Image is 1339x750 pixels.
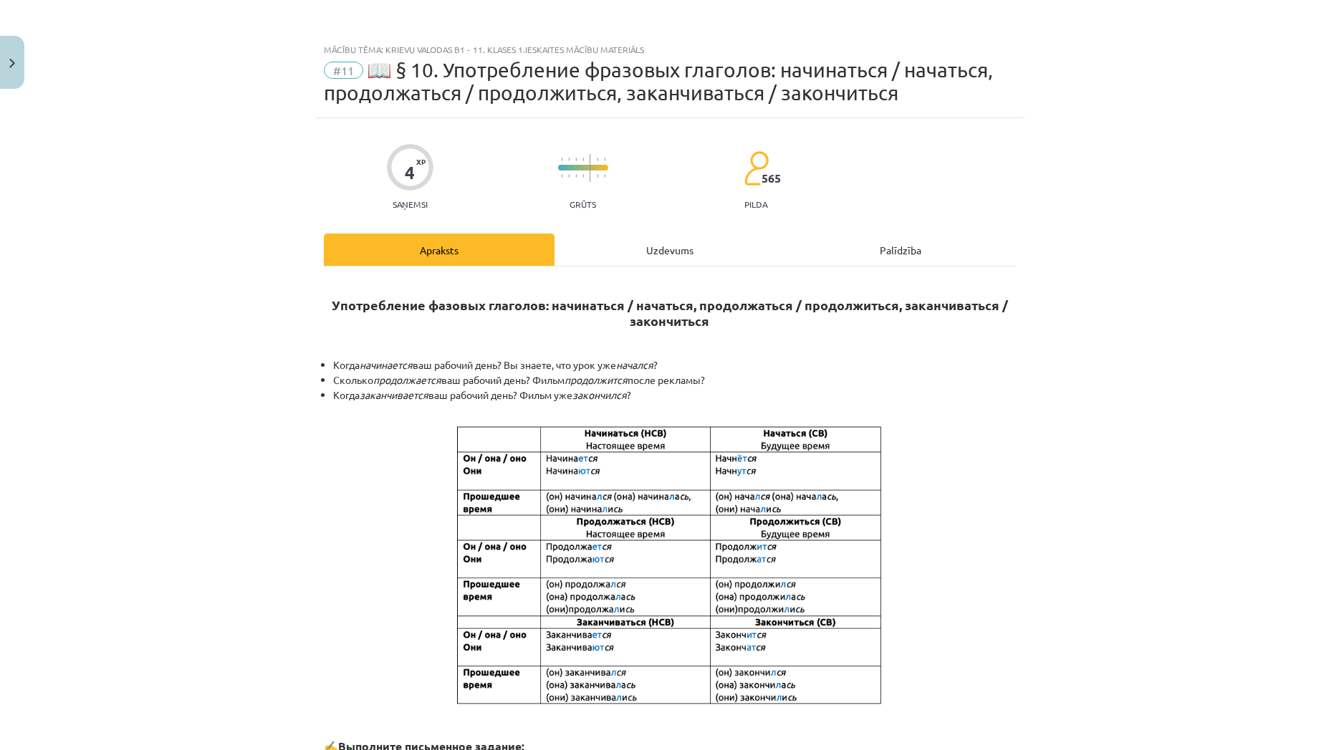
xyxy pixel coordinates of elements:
img: icon-short-line-57e1e144782c952c97e751825c79c345078a6d821885a25fce030b3d8c18986b.svg [604,174,605,178]
i: начался [616,358,653,371]
img: icon-short-line-57e1e144782c952c97e751825c79c345078a6d821885a25fce030b3d8c18986b.svg [575,158,577,161]
div: 4 [405,163,415,183]
li: Сколько ваш рабочий день? Фильм после рекламы? [333,372,1016,388]
img: students-c634bb4e5e11cddfef0936a35e636f08e4e9abd3cc4e673bd6f9a4125e45ecb1.svg [744,150,769,186]
p: Grūts [570,199,596,209]
i: продолжается [373,373,441,386]
img: icon-long-line-d9ea69661e0d244f92f715978eff75569469978d946b2353a9bb055b3ed8787d.svg [590,154,591,182]
div: Uzdevums [555,234,785,266]
i: закончился [572,388,627,401]
i: начинается [360,358,413,371]
i: продолжится [565,373,628,386]
i: заканчивается [360,388,428,401]
img: icon-short-line-57e1e144782c952c97e751825c79c345078a6d821885a25fce030b3d8c18986b.svg [597,174,598,178]
img: icon-close-lesson-0947bae3869378f0d4975bcd49f059093ad1ed9edebbc8119c70593378902aed.svg [9,59,15,68]
span: #11 [324,62,363,79]
div: Palīdzība [785,234,1016,266]
strong: Употребление фазовых глаголов: начинаться / начаться, продолжаться / продолжиться, заканчиваться ... [332,297,1008,329]
img: icon-short-line-57e1e144782c952c97e751825c79c345078a6d821885a25fce030b3d8c18986b.svg [582,158,584,161]
img: icon-short-line-57e1e144782c952c97e751825c79c345078a6d821885a25fce030b3d8c18986b.svg [561,174,562,178]
img: icon-short-line-57e1e144782c952c97e751825c79c345078a6d821885a25fce030b3d8c18986b.svg [597,158,598,161]
img: icon-short-line-57e1e144782c952c97e751825c79c345078a6d821885a25fce030b3d8c18986b.svg [568,158,570,161]
li: Когда ваш рабочий день? Фильм уже ? [333,388,1016,418]
p: pilda [744,199,767,209]
img: icon-short-line-57e1e144782c952c97e751825c79c345078a6d821885a25fce030b3d8c18986b.svg [568,174,570,178]
img: icon-short-line-57e1e144782c952c97e751825c79c345078a6d821885a25fce030b3d8c18986b.svg [575,174,577,178]
p: Saņemsi [387,199,433,209]
img: icon-short-line-57e1e144782c952c97e751825c79c345078a6d821885a25fce030b3d8c18986b.svg [604,158,605,161]
div: Mācību tēma: Krievu valodas b1 - 11. klases 1.ieskaites mācību materiāls [324,44,1016,54]
span: XP [416,158,426,165]
img: icon-short-line-57e1e144782c952c97e751825c79c345078a6d821885a25fce030b3d8c18986b.svg [582,174,584,178]
li: Когда ваш рабочий день? Вы знаете, что урок уже ? [333,357,1016,372]
div: Apraksts [324,234,555,266]
span: 565 [762,172,781,185]
img: icon-short-line-57e1e144782c952c97e751825c79c345078a6d821885a25fce030b3d8c18986b.svg [561,158,562,161]
span: 📖 § 10. Употребление фразовых глаголов: начинаться / начаться, продолжаться / продолжиться, закан... [324,58,993,105]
